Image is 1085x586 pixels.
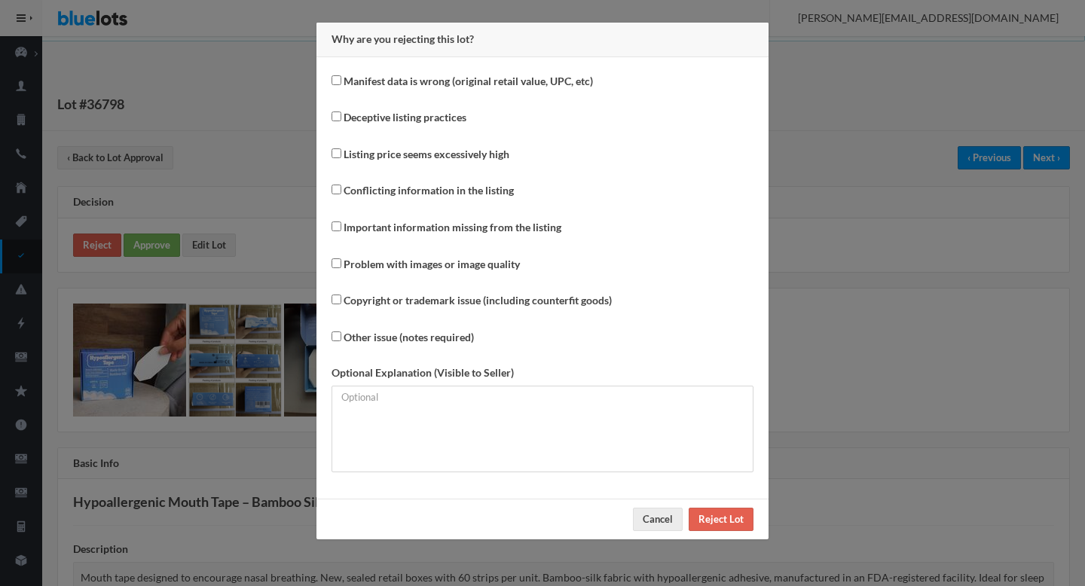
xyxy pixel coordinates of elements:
[344,219,561,237] label: Important information missing from the listing
[344,109,466,127] label: Deceptive listing practices
[344,256,520,273] label: Problem with images or image quality
[633,508,683,531] button: Cancel
[332,295,341,304] input: Copyright or trademark issue (including counterfit goods)
[689,508,753,531] input: Reject Lot
[332,365,514,382] label: Optional Explanation (Visible to Seller)
[332,75,341,85] input: Manifest data is wrong (original retail value, UPC, etc)
[332,221,341,231] input: Important information missing from the listing
[344,292,612,310] label: Copyright or trademark issue (including counterfit goods)
[332,32,474,45] b: Why are you rejecting this lot?
[344,146,509,163] label: Listing price seems excessively high
[332,148,341,158] input: Listing price seems excessively high
[344,329,474,346] label: Other issue (notes required)
[332,331,341,341] input: Other issue (notes required)
[332,185,341,194] input: Conflicting information in the listing
[344,73,593,90] label: Manifest data is wrong (original retail value, UPC, etc)
[332,258,341,268] input: Problem with images or image quality
[332,111,341,121] input: Deceptive listing practices
[344,182,514,200] label: Conflicting information in the listing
